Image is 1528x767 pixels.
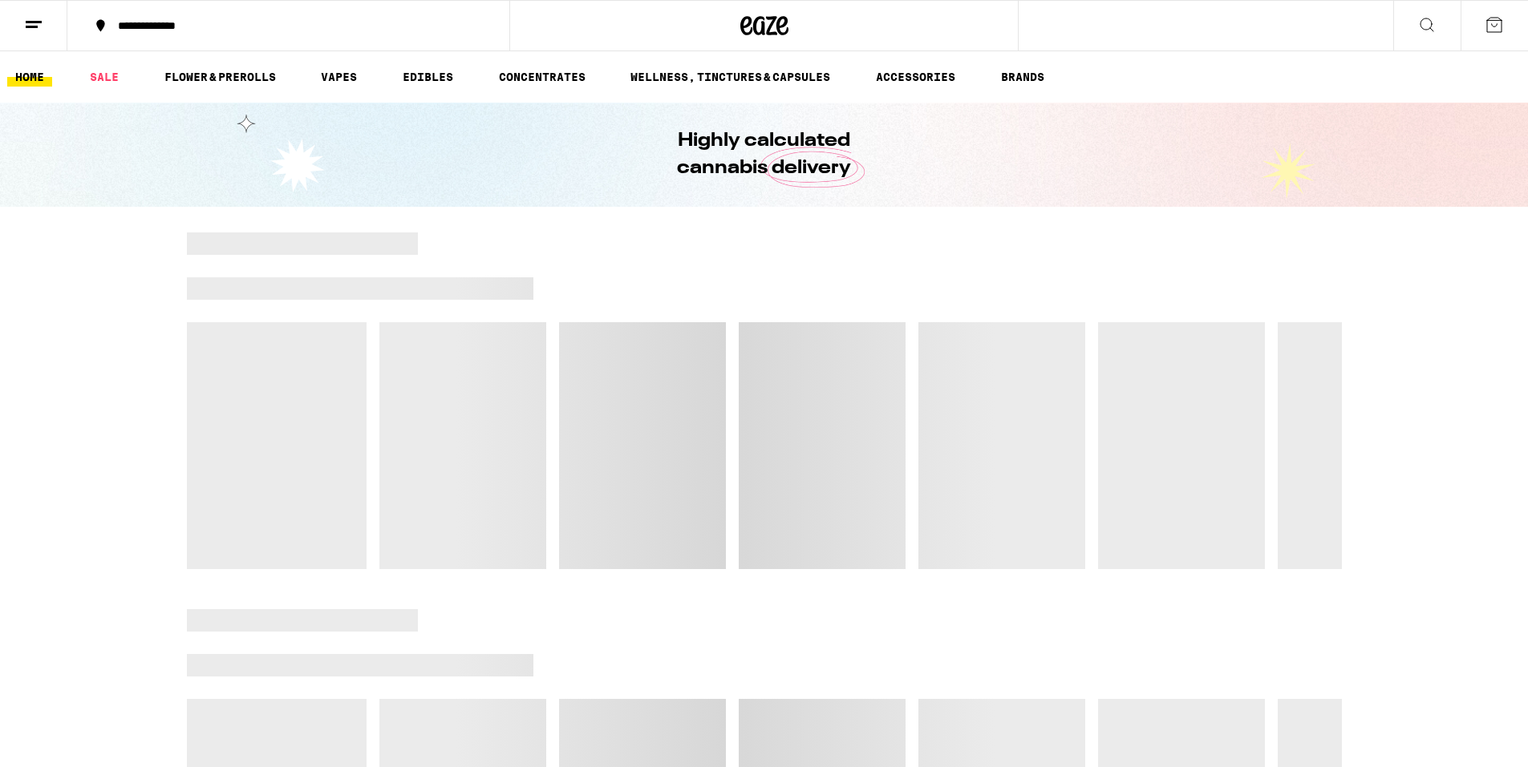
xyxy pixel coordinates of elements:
[82,67,127,87] a: SALE
[7,67,52,87] a: HOME
[313,67,365,87] a: VAPES
[156,67,284,87] a: FLOWER & PREROLLS
[868,67,963,87] a: ACCESSORIES
[632,127,897,182] h1: Highly calculated cannabis delivery
[993,67,1052,87] button: BRANDS
[622,67,838,87] a: WELLNESS, TINCTURES & CAPSULES
[395,67,461,87] a: EDIBLES
[491,67,594,87] a: CONCENTRATES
